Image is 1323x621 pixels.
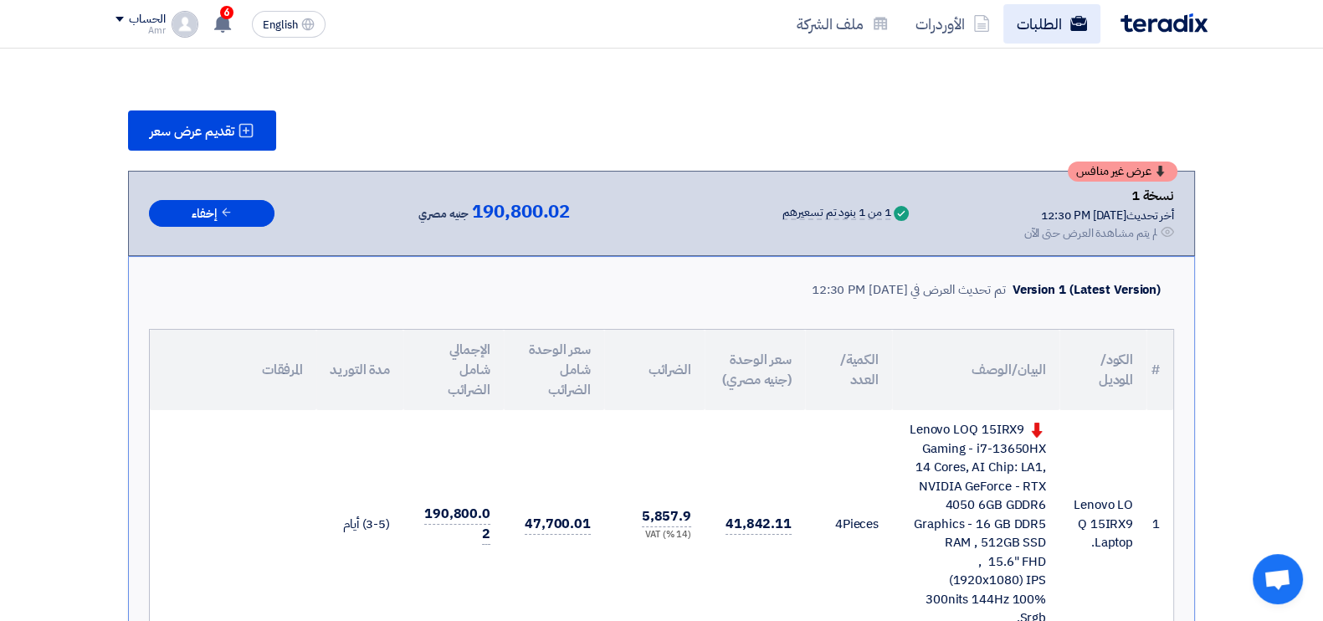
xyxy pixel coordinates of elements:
div: 1 من 1 بنود تم تسعيرهم [782,207,890,220]
div: تم تحديث العرض في [DATE] 12:30 PM [812,280,1006,300]
span: تقديم عرض سعر [150,125,234,138]
button: تقديم عرض سعر [128,110,276,151]
span: 190,800.02 [424,504,490,545]
th: البيان/الوصف [892,330,1059,410]
img: profile_test.png [172,11,198,38]
th: # [1146,330,1173,410]
span: English [263,19,298,31]
th: الكمية/العدد [805,330,892,410]
span: جنيه مصري [418,204,469,224]
span: 190,800.02 [472,202,570,222]
th: المرفقات [150,330,316,410]
div: لم يتم مشاهدة العرض حتى الآن [1023,224,1157,242]
th: مدة التوريد [316,330,403,410]
th: الضرائب [604,330,705,410]
div: نسخة 1 [1023,185,1174,207]
a: ملف الشركة [783,4,902,44]
button: إخفاء [149,200,274,228]
th: سعر الوحدة شامل الضرائب [504,330,604,410]
span: 6 [220,6,233,19]
img: Teradix logo [1120,13,1208,33]
div: Open chat [1253,554,1303,604]
a: الطلبات [1003,4,1100,44]
th: الإجمالي شامل الضرائب [403,330,504,410]
span: 47,700.01 [525,514,591,535]
button: English [252,11,326,38]
a: الأوردرات [902,4,1003,44]
span: 4 [835,515,843,533]
span: 5,857.9 [642,506,691,527]
div: الحساب [129,13,165,27]
div: Version 1 (Latest Version) [1013,280,1161,300]
span: عرض غير منافس [1076,166,1151,177]
th: الكود/الموديل [1059,330,1146,410]
span: 41,842.11 [726,514,792,535]
div: Amr [115,26,165,35]
th: سعر الوحدة (جنيه مصري) [705,330,805,410]
div: (14 %) VAT [618,528,691,542]
div: أخر تحديث [DATE] 12:30 PM [1023,207,1174,224]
